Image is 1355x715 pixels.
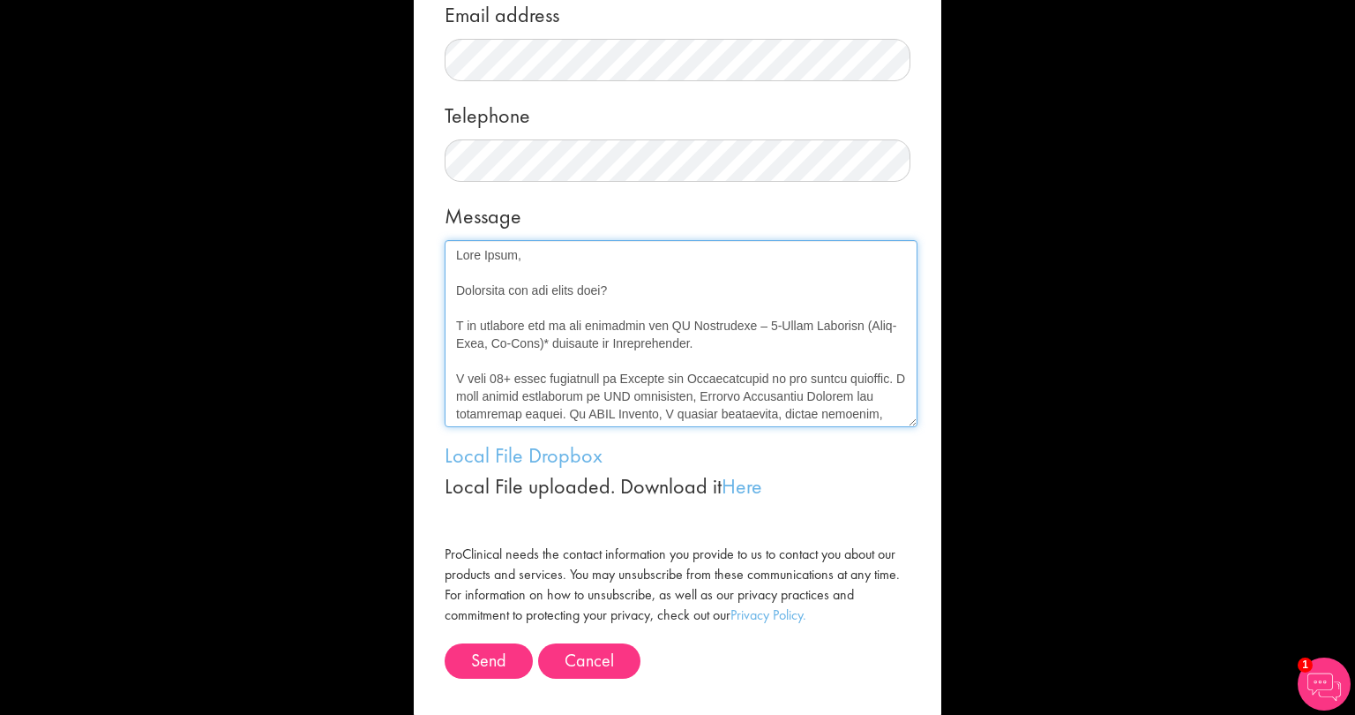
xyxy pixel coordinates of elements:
[445,472,762,500] span: Local File uploaded. Download it
[445,545,910,625] label: ProClinical needs the contact information you provide to us to contact you about our products and...
[730,606,806,624] a: Privacy Policy.
[1298,658,1313,673] span: 1
[445,441,523,469] a: Local File
[445,195,521,231] label: Message
[722,472,762,500] a: Here
[538,643,640,679] button: Cancel
[445,643,533,679] button: Send
[1298,658,1351,711] img: Chatbot
[528,441,603,469] a: Dropbox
